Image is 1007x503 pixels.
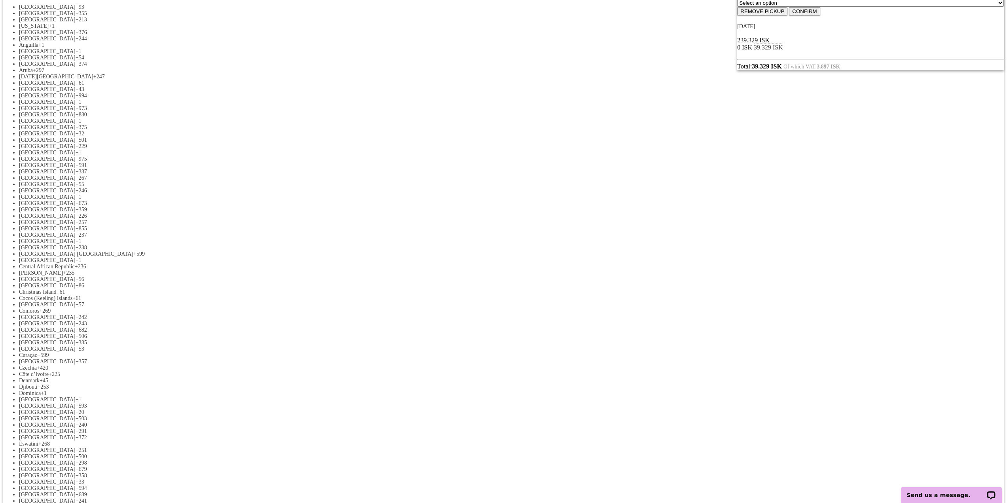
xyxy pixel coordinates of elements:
span: Anguilla [19,42,38,48]
span: +358 [76,473,87,478]
span: +503 [76,416,87,421]
span: +1 [76,194,82,200]
span: +975 [76,156,87,162]
span: +33 [76,479,84,485]
span: +213 [76,17,87,23]
span: +1 [76,150,82,156]
span: +880 [76,112,87,118]
span: Comoros [19,308,39,314]
span: +673 [76,200,87,206]
span: [GEOGRAPHIC_DATA] [19,422,76,428]
span: [GEOGRAPHIC_DATA] [19,143,76,149]
span: [GEOGRAPHIC_DATA] [19,409,76,415]
span: [GEOGRAPHIC_DATA] [19,29,76,35]
span: [GEOGRAPHIC_DATA] [19,447,76,453]
span: +267 [76,175,87,181]
span: +57 [76,302,84,307]
span: +1 [76,238,82,244]
span: +1 [76,99,82,105]
span: +376 [76,29,87,35]
span: [GEOGRAPHIC_DATA] [19,150,76,156]
span: [GEOGRAPHIC_DATA] [19,162,76,168]
span: [GEOGRAPHIC_DATA] [GEOGRAPHIC_DATA] [19,251,133,257]
span: [GEOGRAPHIC_DATA] [19,188,76,194]
span: +355 [76,10,87,16]
span: [GEOGRAPHIC_DATA] [19,238,76,244]
span: +1 [76,397,82,402]
span: +682 [76,327,87,333]
span: [GEOGRAPHIC_DATA] [19,492,76,497]
span: [DATE] [737,23,755,29]
span: [GEOGRAPHIC_DATA] [19,105,76,111]
span: Of which VAT: [783,64,840,70]
span: +372 [76,435,87,440]
span: [GEOGRAPHIC_DATA] [19,403,76,409]
span: [GEOGRAPHIC_DATA] [19,460,76,466]
span: +501 [76,137,87,143]
span: +1 [49,23,55,29]
span: +61 [57,289,65,295]
span: +229 [76,143,87,149]
span: +61 [76,80,84,86]
span: +994 [76,93,87,99]
span: [GEOGRAPHIC_DATA] [19,428,76,434]
span: +61 [72,295,81,301]
span: Christmas Island [19,289,57,295]
span: [GEOGRAPHIC_DATA] [19,4,76,10]
span: [GEOGRAPHIC_DATA] [19,86,76,92]
span: [DATE][GEOGRAPHIC_DATA] [19,74,93,80]
span: +1 [76,48,82,54]
span: +855 [76,226,87,232]
span: +243 [76,321,87,326]
span: +374 [76,61,87,67]
span: [GEOGRAPHIC_DATA] [19,257,76,263]
span: +291 [76,428,87,434]
span: [GEOGRAPHIC_DATA] [19,207,76,213]
span: [GEOGRAPHIC_DATA] [19,454,76,459]
span: 2 person(s) [737,37,770,44]
span: +599 [38,352,49,358]
span: [GEOGRAPHIC_DATA] [19,200,76,206]
span: +385 [76,340,87,345]
span: [GEOGRAPHIC_DATA] [19,61,76,67]
span: +53 [76,346,84,352]
span: Subtotal [754,44,783,51]
span: +240 [76,422,87,428]
span: [GEOGRAPHIC_DATA] [19,485,76,491]
span: Czechia [19,365,37,371]
input: CONFIRM [789,7,820,15]
span: [GEOGRAPHIC_DATA] [19,321,76,326]
span: [GEOGRAPHIC_DATA] [19,327,76,333]
span: +420 [37,365,48,371]
span: +298 [76,460,87,466]
span: +689 [76,492,87,497]
span: [GEOGRAPHIC_DATA] [19,226,76,232]
span: [GEOGRAPHIC_DATA] [19,219,76,225]
span: +247 [93,74,105,80]
span: +238 [76,245,87,251]
span: [GEOGRAPHIC_DATA] [19,137,76,143]
span: +679 [76,466,87,472]
span: Eswatini [19,441,38,447]
span: +973 [76,105,87,111]
span: +359 [76,207,87,213]
span: [GEOGRAPHIC_DATA] [19,112,76,118]
span: +357 [76,359,87,364]
span: Total to be paid [737,63,782,70]
span: [GEOGRAPHIC_DATA] [19,276,76,282]
span: +500 [76,454,87,459]
span: +244 [76,36,87,42]
span: +246 [76,188,87,194]
span: [GEOGRAPHIC_DATA] [19,397,76,402]
span: +387 [76,169,87,175]
span: +506 [76,333,87,339]
span: +1 [76,118,82,124]
span: [GEOGRAPHIC_DATA] [19,340,76,345]
span: [GEOGRAPHIC_DATA] [19,416,76,421]
span: [GEOGRAPHIC_DATA] [19,156,76,162]
span: [GEOGRAPHIC_DATA] [19,17,76,23]
span: +55 [76,181,84,187]
span: +297 [33,67,44,73]
span: +268 [38,441,50,447]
